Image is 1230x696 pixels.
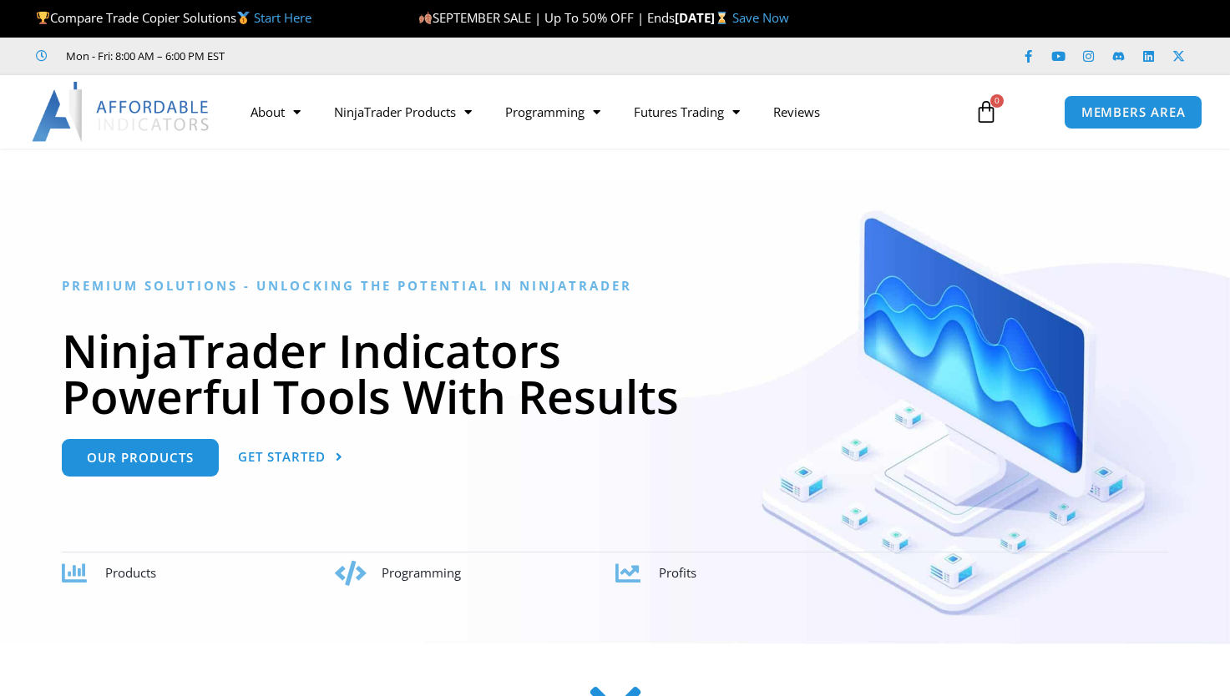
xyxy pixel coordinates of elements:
a: Our Products [62,439,219,477]
h6: Premium Solutions - Unlocking the Potential in NinjaTrader [62,278,1168,294]
strong: [DATE] [675,9,732,26]
img: 🥇 [237,12,250,24]
nav: Menu [234,93,959,131]
a: Start Here [254,9,311,26]
a: Save Now [732,9,789,26]
a: Programming [488,93,617,131]
a: Reviews [757,93,837,131]
span: MEMBERS AREA [1081,106,1186,119]
a: Futures Trading [617,93,757,131]
iframe: Customer reviews powered by Trustpilot [248,48,499,64]
a: 0 [949,88,1023,136]
a: About [234,93,317,131]
img: ⌛ [716,12,728,24]
img: 🍂 [419,12,432,24]
span: Products [105,564,156,581]
span: Our Products [87,451,194,464]
a: Get Started [238,439,343,477]
span: Compare Trade Copier Solutions [36,9,311,26]
span: Programming [382,564,461,581]
span: Profits [659,564,696,581]
span: Get Started [238,451,326,463]
a: MEMBERS AREA [1064,95,1203,129]
span: 0 [990,94,1004,108]
h1: NinjaTrader Indicators Powerful Tools With Results [62,327,1168,419]
span: SEPTEMBER SALE | Up To 50% OFF | Ends [418,9,675,26]
span: Mon - Fri: 8:00 AM – 6:00 PM EST [62,46,225,66]
img: LogoAI | Affordable Indicators – NinjaTrader [32,82,211,142]
img: 🏆 [37,12,49,24]
a: NinjaTrader Products [317,93,488,131]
